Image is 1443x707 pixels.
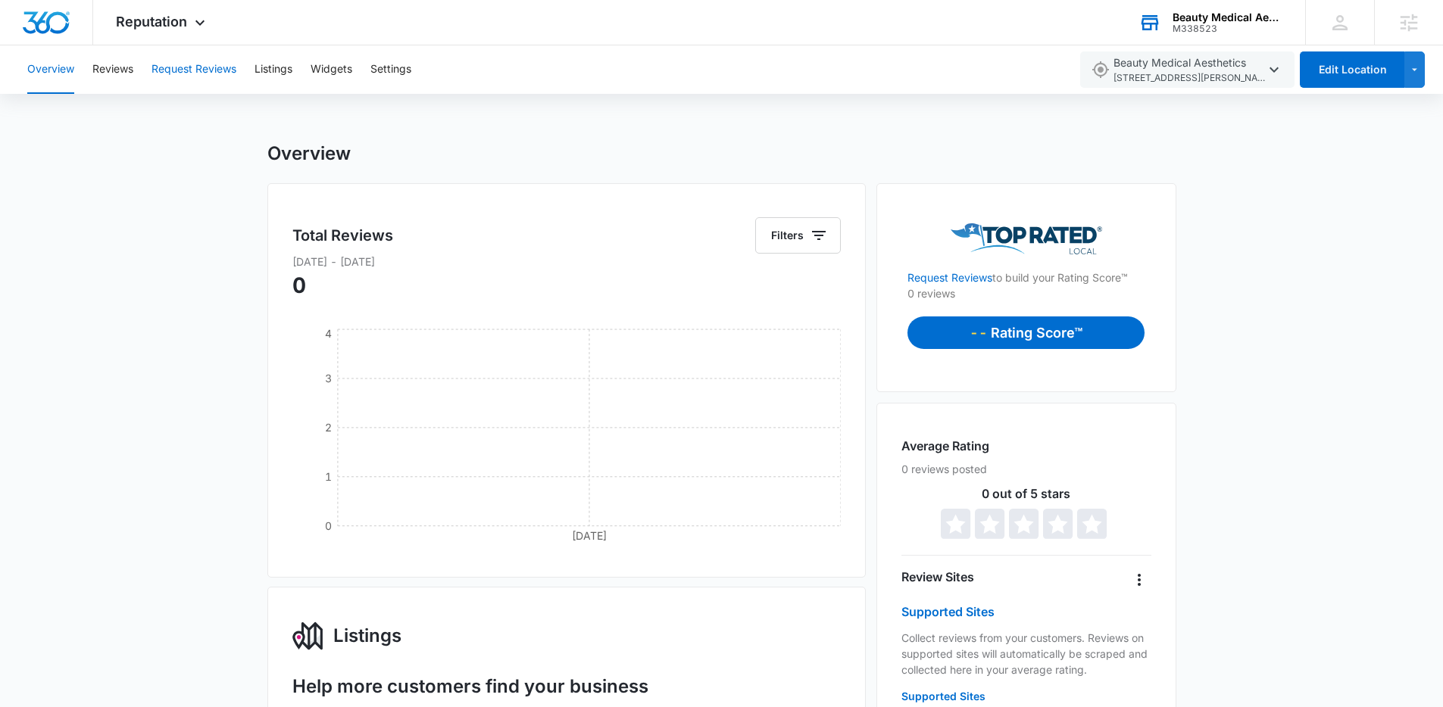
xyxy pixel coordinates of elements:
span: Reputation [116,14,187,30]
p: -- [970,322,991,343]
a: Supported Sites [901,604,995,619]
button: Overview [27,45,74,94]
button: Filters [755,217,841,254]
p: to build your Rating Score™ [907,254,1145,285]
tspan: 1 [324,470,331,483]
tspan: 4 [324,327,331,340]
div: account id [1173,23,1283,34]
div: account name [1173,11,1283,23]
a: Supported Sites [901,690,985,702]
span: [STREET_ADDRESS][PERSON_NAME] , [GEOGRAPHIC_DATA] , [GEOGRAPHIC_DATA] [1113,71,1265,86]
p: 0 reviews posted [901,461,1151,477]
button: Listings [255,45,292,94]
h1: Overview [267,142,351,165]
h3: Listings [333,622,401,649]
button: Edit Location [1300,51,1404,88]
tspan: [DATE] [572,529,607,542]
tspan: 3 [324,372,331,385]
p: [DATE] - [DATE] [292,254,842,269]
h1: Help more customers find your business [292,675,648,698]
button: Request Reviews [151,45,236,94]
p: Rating Score™ [991,322,1082,343]
a: Request Reviews [907,271,992,284]
button: Overflow Menu [1127,568,1151,592]
h5: Total Reviews [292,224,393,247]
button: Beauty Medical Aesthetics[STREET_ADDRESS][PERSON_NAME],[GEOGRAPHIC_DATA],[GEOGRAPHIC_DATA] [1080,51,1295,88]
tspan: 2 [324,421,331,434]
span: 0 [292,273,306,298]
p: 0 reviews [907,285,1145,301]
tspan: 0 [324,519,331,532]
h4: Average Rating [901,437,989,455]
button: Reviews [92,45,133,94]
button: Settings [370,45,411,94]
h4: Review Sites [901,568,974,586]
img: Top Rated Local Logo [951,223,1102,254]
p: 0 out of 5 stars [901,487,1151,500]
span: Beauty Medical Aesthetics [1113,55,1265,86]
p: Collect reviews from your customers. Reviews on supported sites will automatically be scraped and... [901,630,1151,677]
button: Widgets [311,45,352,94]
